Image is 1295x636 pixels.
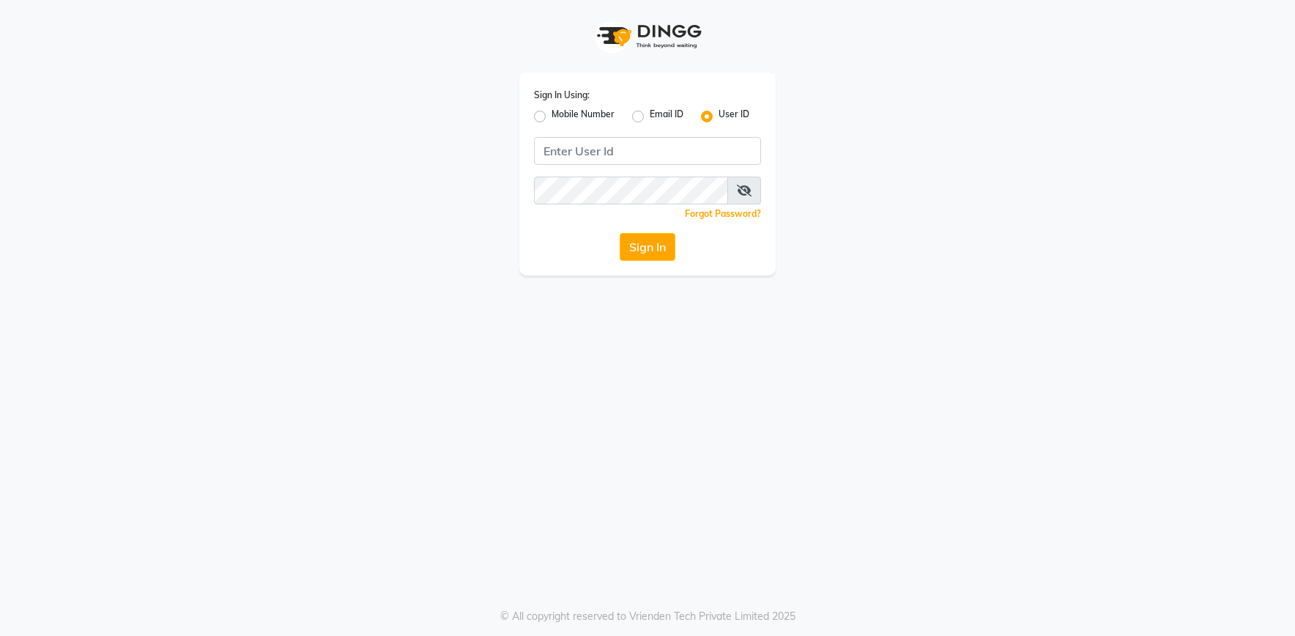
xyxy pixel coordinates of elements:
[620,233,675,261] button: Sign In
[552,108,615,125] label: Mobile Number
[534,177,728,204] input: Username
[685,208,761,219] a: Forgot Password?
[534,137,761,165] input: Username
[719,108,749,125] label: User ID
[589,15,706,58] img: logo1.svg
[650,108,683,125] label: Email ID
[534,89,590,102] label: Sign In Using:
